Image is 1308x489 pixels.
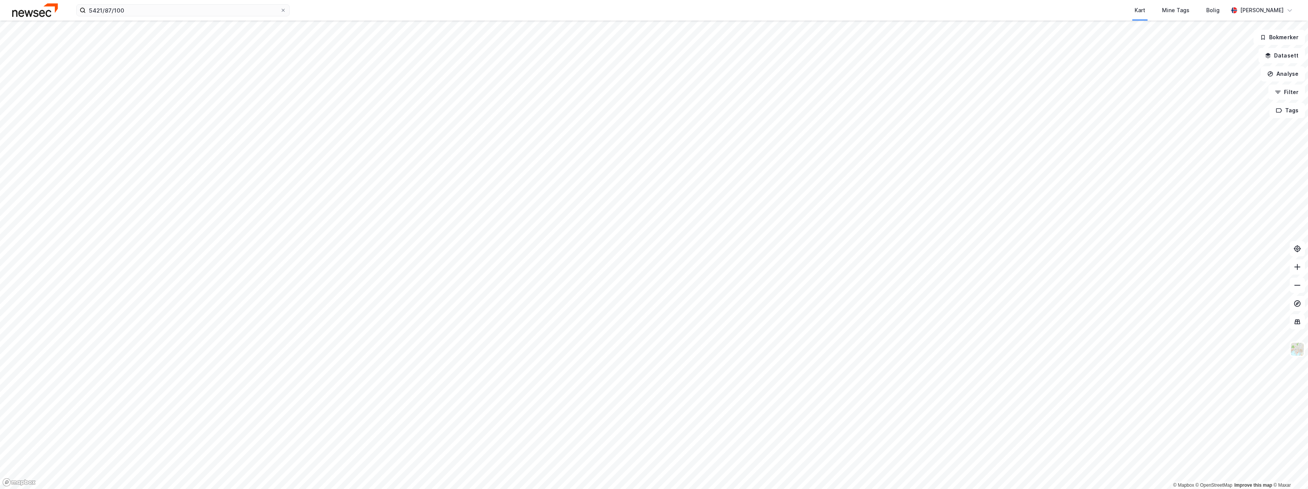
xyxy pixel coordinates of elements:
button: Bokmerker [1253,30,1305,45]
a: Mapbox homepage [2,478,36,487]
input: Søk på adresse, matrikkel, gårdeiere, leietakere eller personer [86,5,280,16]
button: Datasett [1258,48,1305,63]
iframe: Chat Widget [1270,452,1308,489]
div: [PERSON_NAME] [1240,6,1284,15]
button: Filter [1268,85,1305,100]
div: Kontrollprogram for chat [1270,452,1308,489]
div: Bolig [1206,6,1220,15]
button: Tags [1270,103,1305,118]
button: Analyse [1261,66,1305,81]
div: Mine Tags [1162,6,1189,15]
div: Kart [1135,6,1145,15]
a: OpenStreetMap [1196,483,1233,488]
a: Mapbox [1173,483,1194,488]
img: newsec-logo.f6e21ccffca1b3a03d2d.png [12,3,58,17]
a: Improve this map [1234,483,1272,488]
img: Z [1290,342,1305,356]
